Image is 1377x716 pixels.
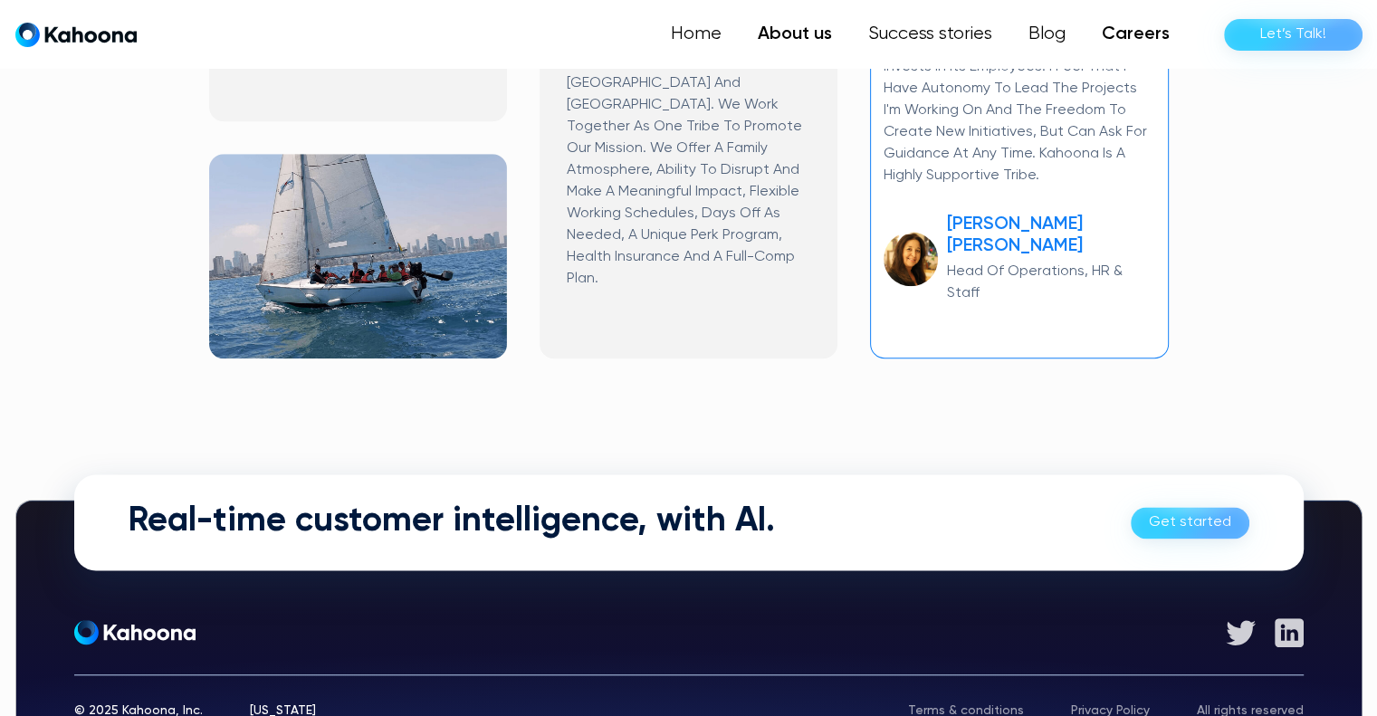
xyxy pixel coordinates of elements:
[653,16,740,53] a: Home
[129,502,775,544] h2: Real-time customer intelligence, with AI.
[850,16,1010,53] a: Success stories
[1131,507,1249,539] a: Get started
[15,22,137,48] a: home
[1224,19,1363,51] a: Let’s Talk!
[947,214,1154,257] h3: [PERSON_NAME] [PERSON_NAME]
[1084,16,1188,53] a: Careers
[567,29,810,290] p: From day one Kahoona is a global company with locations in [GEOGRAPHIC_DATA] and [GEOGRAPHIC_DATA...
[209,154,507,358] img: boat
[1260,20,1326,49] div: Let’s Talk!
[947,261,1154,304] p: Head Of Operations, HR & Staff
[740,16,850,53] a: About us
[1010,16,1084,53] a: Blog
[884,13,1154,186] p: It was important for me to join a company that values culture and invests in its employees. I fee...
